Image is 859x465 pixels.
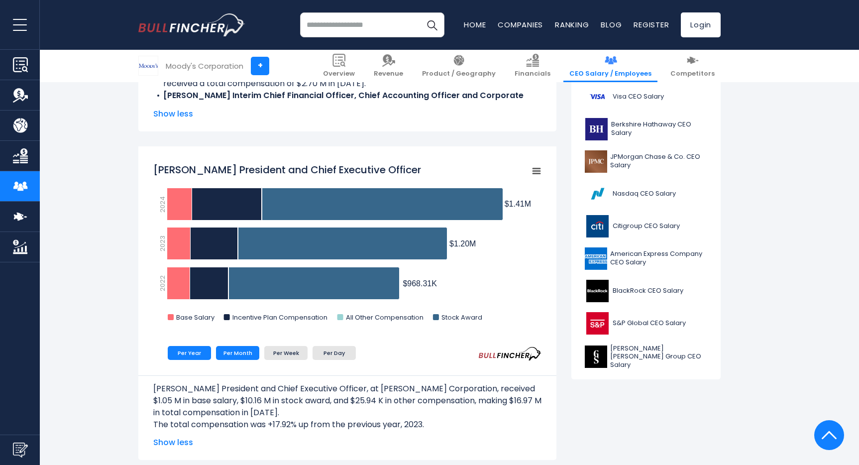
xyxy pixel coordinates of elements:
[153,383,541,419] p: [PERSON_NAME] President and Chief Executive Officer, at [PERSON_NAME] Corporation, received $1.05...
[251,57,269,75] a: +
[681,12,721,37] a: Login
[153,90,541,114] li: at [PERSON_NAME] Corporation, received a total compensation of $1.83 M in [DATE].
[498,19,543,30] a: Companies
[422,70,496,78] span: Product / Geography
[515,70,550,78] span: Financials
[585,150,607,173] img: JPM logo
[579,310,713,337] a: S&P Global CEO Salary
[153,108,541,120] span: Show less
[163,90,524,113] b: [PERSON_NAME] Interim Chief Financial Officer, Chief Accounting Officer and Corporate Controller
[323,70,355,78] span: Overview
[634,19,669,30] a: Register
[613,222,680,231] span: Citigroup CEO Salary
[153,163,421,177] tspan: [PERSON_NAME] President and Chief Executive Officer
[579,148,713,175] a: JPMorgan Chase & Co. CEO Salary
[613,319,686,328] span: S&P Global CEO Salary
[601,19,622,30] a: Blog
[368,50,409,82] a: Revenue
[153,419,541,431] p: The total compensation was +17.92% up from the previous year, 2023.
[670,70,715,78] span: Competitors
[346,313,424,322] text: All Other Compensation
[585,247,607,270] img: AXP logo
[579,277,713,305] a: BlackRock CEO Salary
[585,86,610,108] img: V logo
[509,50,556,82] a: Financials
[585,183,610,205] img: NDAQ logo
[579,83,713,111] a: Visa CEO Salary
[585,346,607,368] img: GS logo
[610,250,707,267] span: American Express Company CEO Salary
[555,19,589,30] a: Ranking
[449,239,476,248] tspan: $1.20M
[464,19,486,30] a: Home
[153,158,541,332] svg: Robert Fauber President and Chief Executive Officer
[585,312,610,335] img: SPGI logo
[613,93,664,101] span: Visa CEO Salary
[664,50,721,82] a: Competitors
[579,342,713,372] a: [PERSON_NAME] [PERSON_NAME] Group CEO Salary
[232,313,327,322] text: Incentive Plan Compensation
[153,437,541,449] span: Show less
[139,56,158,75] img: MCO logo
[138,13,245,36] a: Go to homepage
[374,70,403,78] span: Revenue
[158,235,167,251] text: 2023
[158,275,167,291] text: 2022
[579,213,713,240] a: Citigroup CEO Salary
[563,50,657,82] a: CEO Salary / Employees
[264,346,308,360] li: Per Week
[611,120,707,137] span: Berkshire Hathaway CEO Salary
[610,153,707,170] span: JPMorgan Chase & Co. CEO Salary
[585,118,608,140] img: BRK-B logo
[585,280,610,302] img: BLK logo
[569,70,651,78] span: CEO Salary / Employees
[416,50,502,82] a: Product / Geography
[420,12,444,37] button: Search
[138,13,245,36] img: bullfincher logo
[168,346,211,360] li: Per Year
[158,196,167,213] text: 2024
[505,200,531,208] tspan: $1.41M
[613,287,683,295] span: BlackRock CEO Salary
[579,245,713,272] a: American Express Company CEO Salary
[579,116,713,143] a: Berkshire Hathaway CEO Salary
[166,60,243,72] div: Moody's Corporation
[216,346,259,360] li: Per Month
[176,313,215,322] text: Base Salary
[317,50,361,82] a: Overview
[313,346,356,360] li: Per Day
[441,313,482,322] text: Stock Award
[585,215,610,237] img: C logo
[610,345,707,370] span: [PERSON_NAME] [PERSON_NAME] Group CEO Salary
[613,190,676,198] span: Nasdaq CEO Salary
[579,180,713,208] a: Nasdaq CEO Salary
[403,279,437,288] tspan: $968.31K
